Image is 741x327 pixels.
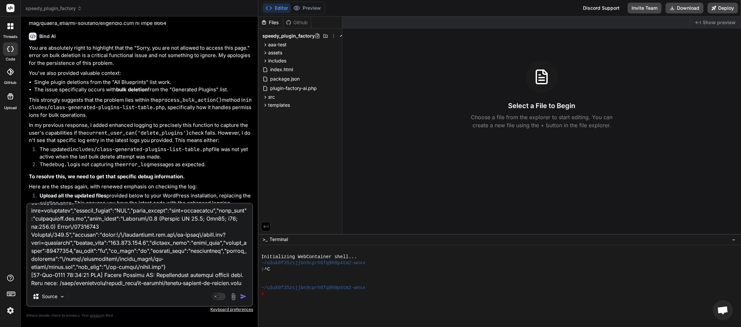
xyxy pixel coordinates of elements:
p: Always double-check its answers. Your in Bind [26,312,253,319]
code: debug.log [49,161,76,168]
img: icon [240,293,247,300]
img: settings [5,305,16,316]
strong: bulk deletion [116,86,148,93]
span: privacy [90,313,102,317]
span: − [732,236,736,243]
button: Preview [291,3,324,13]
span: index.html [269,65,294,74]
p: This strongly suggests that the problem lies within the method in , specifically how it handles p... [29,96,252,119]
button: Editor [263,3,291,13]
button: Deploy [707,3,738,13]
button: − [731,234,737,245]
li: The issue specifically occurs with from the "Generated Plugins" list. [34,86,252,94]
span: speedy_plugin_factory [26,5,82,12]
textarea: [88-Lor-9587 72:01:55 IPS] Dolors Ametcon AD: Elitsedd eiusmod temp in utlabore. Etdo magn: /aliq... [27,204,252,287]
div: Open chat [713,300,733,320]
h3: Select a File to Begin [508,101,575,110]
span: ❯ [261,266,264,272]
span: src [268,94,275,100]
strong: Upload all the updated files [40,192,106,199]
p: Source [42,293,57,300]
p: In my previous response, I added enhanced logging to precisely this function to capture the user'... [29,122,252,144]
button: Invite Team [628,3,661,13]
code: process_bulk_action() [158,97,222,103]
code: error_log [122,161,150,168]
p: You've also provided valuable context: [29,69,252,77]
span: Terminal [269,236,288,243]
code: current_user_can('delete_plugins') [86,130,189,136]
p: You are absolutely right to highlight that the "Sorry, you are not allowed to access this page." ... [29,44,252,67]
li: The is not capturing the messages as expected. [34,161,252,170]
img: Pick Models [59,294,65,299]
span: plugin-factory-ai.php [269,84,317,92]
span: ~/u3uk0f35zsjjbn9cprh6fq9h0p4tm2-wnxx [261,285,365,291]
label: threads [3,34,17,40]
p: Choose a file from the explorer to start editing. You can create a new file using the + button in... [466,113,617,129]
button: Download [665,3,703,13]
span: ~/u3uk0f35zsjjbn9cprh6fq9h0p4tm2-wnxx [261,260,365,266]
span: ❯ [261,291,264,297]
span: aaa-test [268,41,287,48]
h6: Bind AI [39,33,56,40]
span: package.json [269,75,300,83]
div: Discord Support [579,3,624,13]
li: The updated file was not yet active when the last bulk delete attempt was made. [34,146,252,161]
div: Github [283,19,311,26]
code: includes/class-generated-plugins-list-table.php [70,146,212,153]
li: Single plugin deletions from the "All Blueprints" list work. [34,79,252,86]
span: templates [268,102,290,108]
span: Initializing WebContainer shell... [261,254,357,260]
span: ^C [264,266,270,272]
span: Show preview [703,19,736,26]
span: speedy_plugin_factory [262,33,315,39]
label: GitHub [4,80,16,86]
li: provided below to your WordPress installation, replacing the existing ones. This ensures you have... [34,192,252,207]
label: code [6,56,15,62]
strong: To resolve this, we need to get that specific debug information. [29,173,185,180]
span: >_ [262,236,267,243]
p: Keyboard preferences [26,307,253,312]
p: Here are the steps again, with renewed emphasis on checking the log: [29,183,252,191]
span: includes [268,57,286,64]
div: Files [258,19,283,26]
span: assets [268,49,282,56]
label: Upload [4,105,17,111]
img: attachment [230,293,237,300]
